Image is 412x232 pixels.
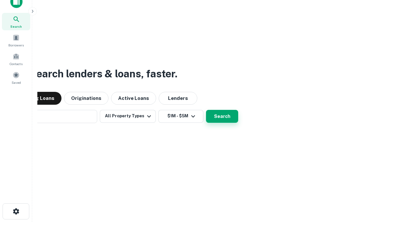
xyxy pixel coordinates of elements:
[29,66,177,82] h3: Search lenders & loans, faster.
[10,24,22,29] span: Search
[158,110,203,123] button: $1M - $5M
[159,92,197,105] button: Lenders
[111,92,156,105] button: Active Loans
[2,50,30,68] a: Contacts
[8,43,24,48] span: Borrowers
[2,69,30,86] a: Saved
[10,61,23,66] span: Contacts
[2,13,30,30] a: Search
[12,80,21,85] span: Saved
[2,32,30,49] a: Borrowers
[100,110,156,123] button: All Property Types
[64,92,108,105] button: Originations
[380,180,412,211] iframe: Chat Widget
[206,110,238,123] button: Search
